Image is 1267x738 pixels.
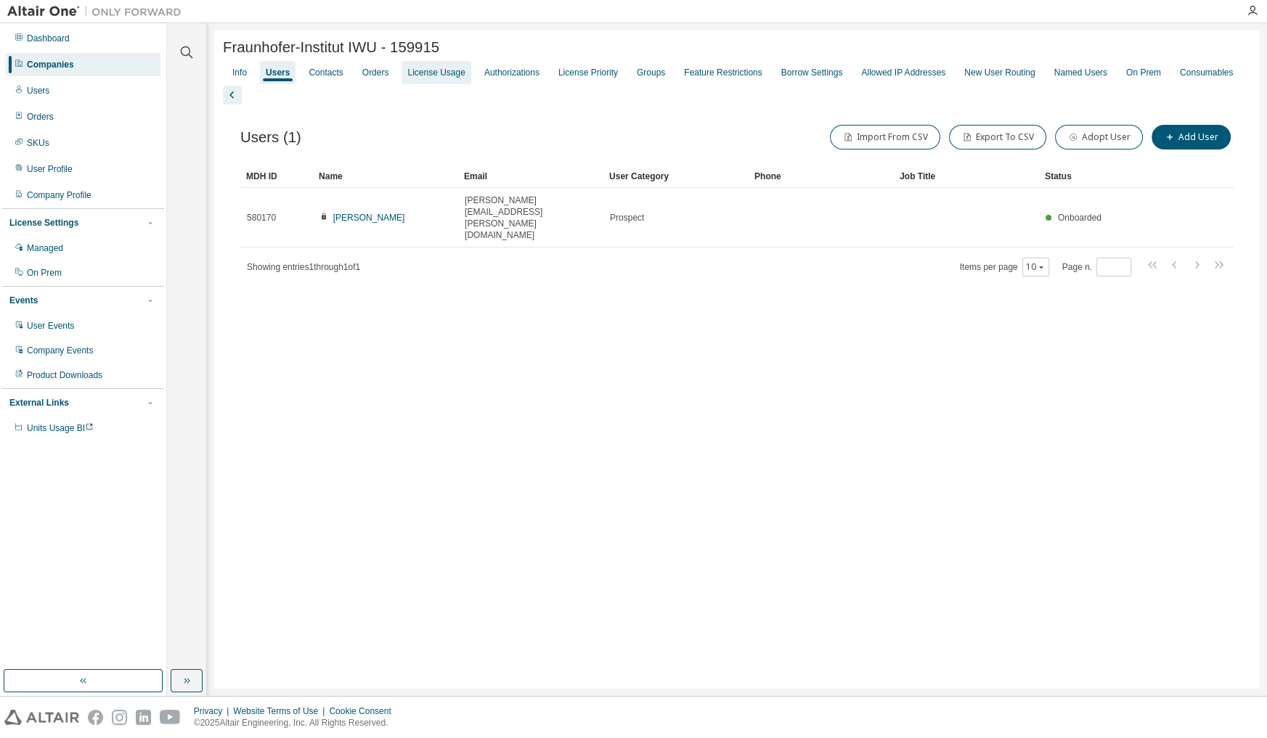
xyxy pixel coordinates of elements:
span: Onboarded [1058,213,1101,223]
span: Page n. [1062,258,1131,276]
span: Users (1) [240,129,301,146]
div: User Category [609,165,743,188]
div: Named Users [1054,67,1107,78]
img: Altair One [7,4,189,19]
div: Website Terms of Use [233,705,329,717]
div: Borrow Settings [781,67,843,78]
img: youtube.svg [160,710,181,725]
span: Prospect [610,212,644,224]
div: Consumables [1180,67,1233,78]
button: Export To CSV [949,125,1046,149]
button: Add User [1152,125,1231,149]
div: Users [27,85,49,97]
div: Company Profile [27,189,91,201]
div: Email [464,165,598,188]
div: Dashboard [27,33,70,44]
span: 580170 [247,212,276,224]
div: Cookie Consent [329,705,399,717]
div: MDH ID [246,165,307,188]
div: Info [232,67,247,78]
div: User Events [27,320,74,332]
span: [PERSON_NAME][EMAIL_ADDRESS][PERSON_NAME][DOMAIN_NAME] [465,194,597,241]
button: Adopt User [1055,125,1143,149]
div: Orders [27,111,54,123]
p: © 2025 Altair Engineering, Inc. All Rights Reserved. [194,717,400,729]
div: Users [266,67,290,78]
div: Companies [27,59,74,70]
div: License Settings [9,217,78,229]
span: Units Usage BI [27,423,94,433]
div: License Priority [558,67,618,78]
div: Events [9,295,38,306]
div: Product Downloads [27,369,102,381]
div: User Profile [27,163,73,175]
div: Managed [27,242,63,254]
span: Fraunhofer-Institut IWU - 159915 [223,39,439,56]
div: Allowed IP Addresses [861,67,945,78]
div: Contacts [309,67,343,78]
div: Name [319,165,452,188]
div: License Usage [407,67,465,78]
div: Privacy [194,705,233,717]
div: Job Title [900,165,1033,188]
div: Feature Restrictions [684,67,762,78]
div: New User Routing [964,67,1035,78]
div: External Links [9,397,69,409]
button: Import From CSV [830,125,940,149]
button: 10 [1026,261,1046,273]
div: Phone [754,165,888,188]
img: altair_logo.svg [4,710,79,725]
span: Showing entries 1 through 1 of 1 [247,262,360,272]
img: facebook.svg [88,710,103,725]
img: linkedin.svg [136,710,151,725]
div: Authorizations [484,67,539,78]
div: Status [1045,165,1146,188]
div: SKUs [27,137,49,149]
div: On Prem [27,267,62,279]
div: Company Events [27,345,93,356]
span: Items per page [960,258,1049,276]
div: Groups [637,67,665,78]
div: On Prem [1126,67,1161,78]
a: [PERSON_NAME] [333,213,405,223]
div: Orders [362,67,389,78]
img: instagram.svg [112,710,127,725]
